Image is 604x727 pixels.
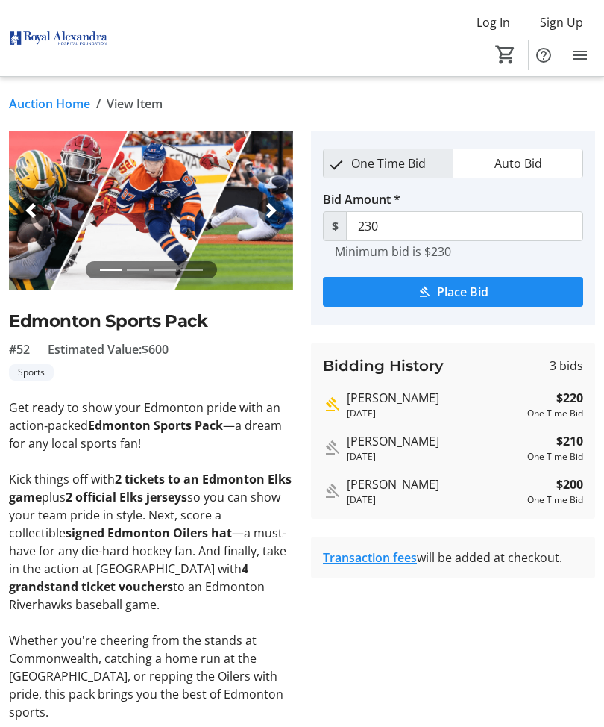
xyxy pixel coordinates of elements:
span: Auto Bid [485,149,551,178]
div: [DATE] [347,407,521,420]
span: Estimated Value: $600 [48,340,169,358]
h3: Bidding History [323,355,444,377]
div: One Time Bid [527,407,583,420]
a: Transaction fees [323,549,417,566]
strong: 2 official Elks jerseys [66,489,187,505]
div: One Time Bid [527,493,583,507]
div: [DATE] [347,450,521,464]
div: [PERSON_NAME] [347,432,521,450]
button: Place Bid [323,277,583,307]
mat-icon: Outbid [323,439,341,457]
button: Cart [492,41,519,68]
span: One Time Bid [342,149,435,178]
span: / [96,95,101,113]
strong: Edmonton Sports Pack [88,417,223,434]
div: will be added at checkout. [323,549,583,567]
span: Log In [476,13,510,31]
strong: $200 [556,475,583,493]
span: Sign Up [540,13,583,31]
span: View Item [107,95,163,113]
p: Whether you're cheering from the stands at Commonwealth, catching a home run at the [GEOGRAPHIC_D... [9,631,293,721]
div: One Time Bid [527,450,583,464]
label: Bid Amount * [323,190,400,208]
div: [DATE] [347,493,521,507]
div: [PERSON_NAME] [347,475,521,493]
mat-icon: Outbid [323,482,341,500]
button: Help [529,40,559,70]
p: Kick things off with plus so you can show your team pride in style. Next, score a collectible —a ... [9,470,293,614]
button: Log In [465,10,522,34]
strong: 4 grandstand ticket vouchers [9,561,248,595]
strong: $210 [556,432,583,450]
p: Get ready to show your Edmonton pride with an action‑packed —a dream for any local sports fan! [9,399,293,452]
span: 3 bids [550,357,583,375]
a: Auction Home [9,95,90,113]
strong: signed Edmonton Oilers hat [66,525,232,541]
mat-icon: Highest bid [323,396,341,414]
span: #52 [9,340,30,358]
span: Place Bid [437,283,488,301]
img: Image [9,131,293,290]
strong: 2 tickets to an Edmonton Elks game [9,471,292,505]
tr-label-badge: Sports [9,364,54,381]
div: [PERSON_NAME] [347,389,521,407]
strong: $220 [556,389,583,407]
button: Sign Up [528,10,595,34]
h2: Edmonton Sports Pack [9,308,293,334]
span: $ [323,211,347,241]
tr-hint: Minimum bid is $230 [335,244,451,259]
button: Menu [565,40,595,70]
img: Royal Alexandra Hospital Foundation's Logo [9,10,108,66]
